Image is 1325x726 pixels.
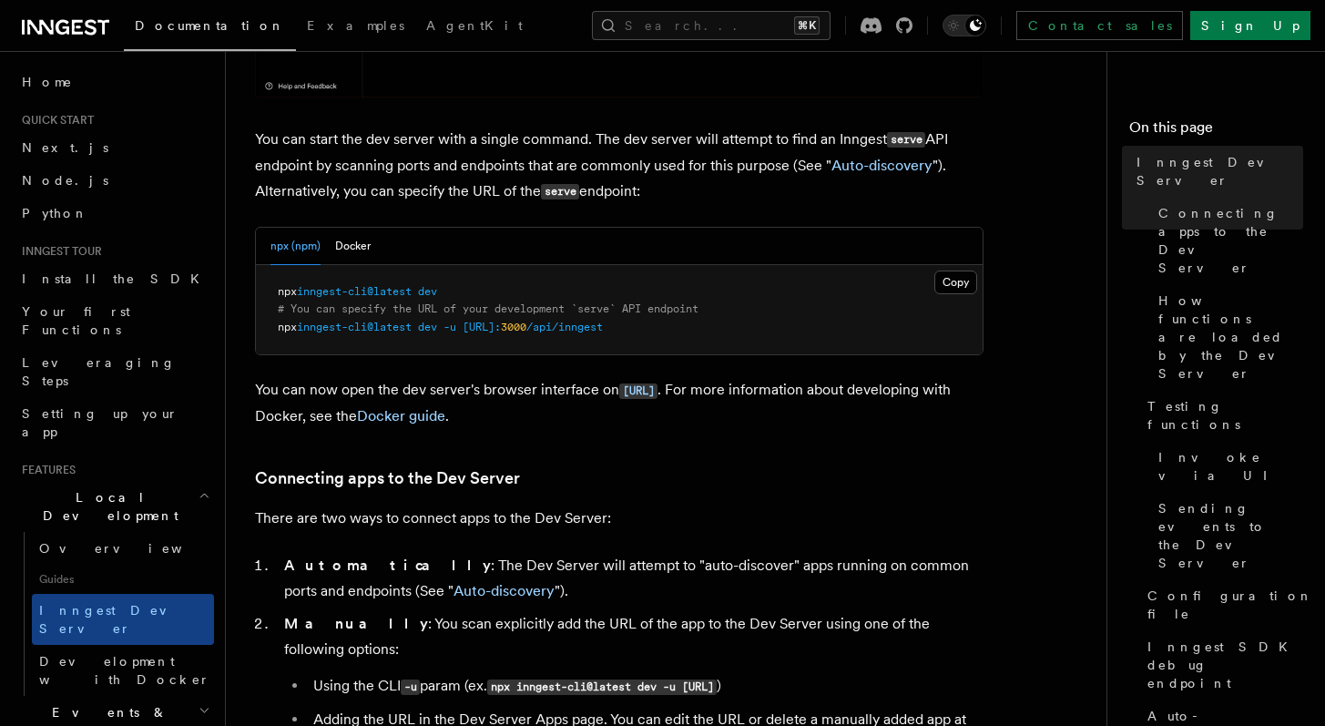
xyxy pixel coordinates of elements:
a: Inngest Dev Server [1129,146,1303,197]
span: Connecting apps to the Dev Server [1158,204,1303,277]
code: serve [887,132,925,148]
code: npx inngest-cli@latest dev -u [URL] [487,680,717,695]
a: Testing functions [1140,390,1303,441]
a: Auto-discovery [831,157,933,174]
a: Your first Functions [15,295,214,346]
span: # You can specify the URL of your development `serve` API endpoint [278,302,698,315]
span: -u [443,321,456,333]
a: Install the SDK [15,262,214,295]
span: Your first Functions [22,304,130,337]
a: Next.js [15,131,214,164]
button: Toggle dark mode [943,15,986,36]
h4: On this page [1129,117,1303,146]
span: inngest-cli@latest [297,321,412,333]
span: Node.js [22,173,108,188]
span: Inngest tour [15,244,102,259]
span: Local Development [15,488,199,525]
span: Python [22,206,88,220]
a: Contact sales [1016,11,1183,40]
span: Configuration file [1147,587,1313,623]
li: : The Dev Server will attempt to "auto-discover" apps running on common ports and endpoints (See ... [279,553,984,604]
a: How functions are loaded by the Dev Server [1151,284,1303,390]
a: Leveraging Steps [15,346,214,397]
p: You can now open the dev server's browser interface on . For more information about developing wi... [255,377,984,429]
span: dev [418,321,437,333]
a: [URL] [619,381,657,398]
span: Guides [32,565,214,594]
span: AgentKit [426,18,523,33]
span: Examples [307,18,404,33]
span: Inngest Dev Server [39,603,195,636]
a: Sign Up [1190,11,1310,40]
span: Leveraging Steps [22,355,176,388]
a: Examples [296,5,415,49]
code: serve [541,184,579,199]
span: Setting up your app [22,406,178,439]
a: Sending events to the Dev Server [1151,492,1303,579]
span: inngest-cli@latest [297,285,412,298]
a: Auto-discovery [454,582,555,599]
span: npx [278,285,297,298]
span: npx [278,321,297,333]
span: Development with Docker [39,654,210,687]
strong: Automatically [284,557,491,574]
span: Features [15,463,76,477]
a: Inngest Dev Server [32,594,214,645]
a: AgentKit [415,5,534,49]
span: Quick start [15,113,94,128]
a: Setting up your app [15,397,214,448]
a: Documentation [124,5,296,51]
code: [URL] [619,383,657,399]
a: Connecting apps to the Dev Server [1151,197,1303,284]
a: Overview [32,532,214,565]
span: Install the SDK [22,271,210,286]
button: Docker [335,228,371,265]
span: /api/inngest [526,321,603,333]
span: Inngest SDK debug endpoint [1147,638,1303,692]
span: 3000 [501,321,526,333]
a: Docker guide [357,407,445,424]
p: There are two ways to connect apps to the Dev Server: [255,506,984,531]
span: Testing functions [1147,397,1303,434]
span: How functions are loaded by the Dev Server [1158,291,1303,383]
a: Connecting apps to the Dev Server [255,465,520,491]
button: Search...⌘K [592,11,831,40]
button: Local Development [15,481,214,532]
code: -u [401,680,420,695]
a: Home [15,66,214,98]
button: Copy [934,271,977,294]
span: [URL]: [463,321,501,333]
a: Configuration file [1140,579,1303,630]
a: Inngest SDK debug endpoint [1140,630,1303,700]
span: Overview [39,541,227,556]
span: Documentation [135,18,285,33]
a: Development with Docker [32,645,214,696]
strong: Manually [284,615,428,632]
span: Sending events to the Dev Server [1158,499,1303,572]
button: npx (npm) [270,228,321,265]
li: Using the CLI param (ex. ) [308,673,984,700]
p: You can start the dev server with a single command. The dev server will attempt to find an Innges... [255,127,984,205]
a: Python [15,197,214,230]
a: Invoke via UI [1151,441,1303,492]
span: Next.js [22,140,108,155]
span: Home [22,73,73,91]
a: Node.js [15,164,214,197]
span: dev [418,285,437,298]
span: Inngest Dev Server [1136,153,1303,189]
span: Invoke via UI [1158,448,1303,485]
kbd: ⌘K [794,16,820,35]
div: Local Development [15,532,214,696]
